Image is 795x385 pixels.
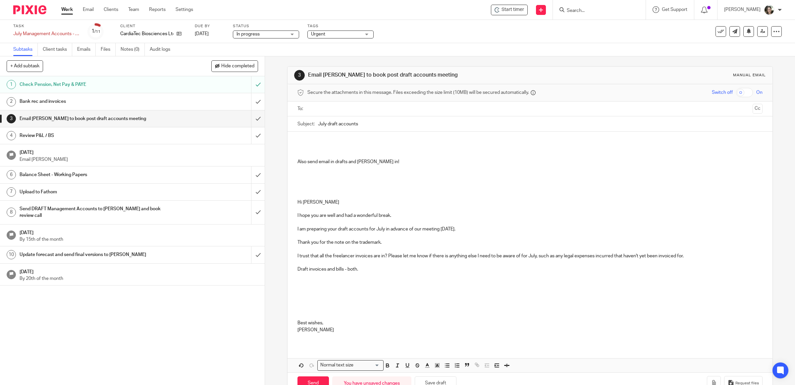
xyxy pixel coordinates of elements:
[120,24,186,29] label: Client
[77,43,96,56] a: Emails
[120,31,173,37] p: CardiaTec Biosciences Ltd
[20,236,258,243] p: By 15th of the month
[756,89,763,96] span: On
[356,362,380,369] input: Search for option
[20,131,170,141] h1: Review P&L / BS
[7,131,16,140] div: 4
[297,199,763,206] p: Hi [PERSON_NAME]
[733,73,766,78] div: Manual email
[307,24,374,29] label: Tags
[7,187,16,197] div: 7
[502,6,524,13] span: Start timer
[195,32,209,36] span: [DATE]
[294,70,305,81] div: 3
[20,156,258,163] p: Email [PERSON_NAME]
[221,64,254,69] span: Hide completed
[20,114,170,124] h1: Email [PERSON_NAME] to book post draft accounts meeting
[307,89,529,96] span: Secure the attachments in this message. Files exceeding the size limit (10MB) will be secured aut...
[319,362,355,369] span: Normal text size
[83,6,94,13] a: Email
[566,8,626,14] input: Search
[94,30,100,33] small: /11
[7,170,16,179] div: 6
[211,60,258,72] button: Hide completed
[7,208,16,217] div: 8
[43,43,72,56] a: Client tasks
[317,360,384,370] div: Search for option
[20,267,258,275] h1: [DATE]
[7,114,16,123] div: 3
[308,72,544,79] h1: Email [PERSON_NAME] to book post draft accounts meeting
[297,320,763,326] p: Best wishes,
[491,5,528,15] div: CardiaTec Biosciences Ltd - July Management Accounts - CardiaTec
[13,43,38,56] a: Subtasks
[20,80,170,90] h1: Check Pension, Net Pay & PAYE
[101,43,116,56] a: Files
[724,6,761,13] p: [PERSON_NAME]
[237,32,260,36] span: In progress
[176,6,193,13] a: Settings
[297,239,763,246] p: Thank you for the note on the trademark.
[13,5,46,14] img: Pixie
[195,24,225,29] label: Due by
[61,6,73,13] a: Work
[764,5,774,15] img: barbara-raine-.jpg
[311,32,325,36] span: Urgent
[297,159,763,165] p: Also send email in drafts and [PERSON_NAME] in!
[297,226,763,232] p: I am preparing your draft accounts for July in advance of our meeting [DATE].
[7,250,16,259] div: 10
[7,60,43,72] button: + Add subtask
[20,204,170,221] h1: Send DRAFT Management Accounts to [PERSON_NAME] and book review call
[7,80,16,89] div: 1
[662,7,687,12] span: Get Support
[13,31,79,37] div: July Management Accounts - CardiaTec
[104,6,118,13] a: Clients
[7,97,16,106] div: 2
[297,105,305,112] label: To:
[297,253,763,259] p: I trust that all the freelancer invoices are in? Please let me know if there is anything else I n...
[297,327,763,333] p: [PERSON_NAME]
[297,266,763,273] p: Draft invoices and bills - both.
[20,170,170,180] h1: Balance Sheet - Working Papers
[91,28,100,35] div: 1
[712,89,733,96] span: Switch off
[150,43,175,56] a: Audit logs
[121,43,145,56] a: Notes (0)
[20,96,170,106] h1: Bank rec and invoices
[297,121,315,127] label: Subject:
[233,24,299,29] label: Status
[20,187,170,197] h1: Upload to Fathom
[149,6,166,13] a: Reports
[128,6,139,13] a: Team
[13,24,79,29] label: Task
[20,275,258,282] p: By 20th of the month
[20,228,258,236] h1: [DATE]
[297,212,763,219] p: I hope you are well and had a wonderful break.
[753,104,763,114] button: Cc
[20,250,170,260] h1: Update forecast and send final versions to [PERSON_NAME]
[20,148,258,156] h1: [DATE]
